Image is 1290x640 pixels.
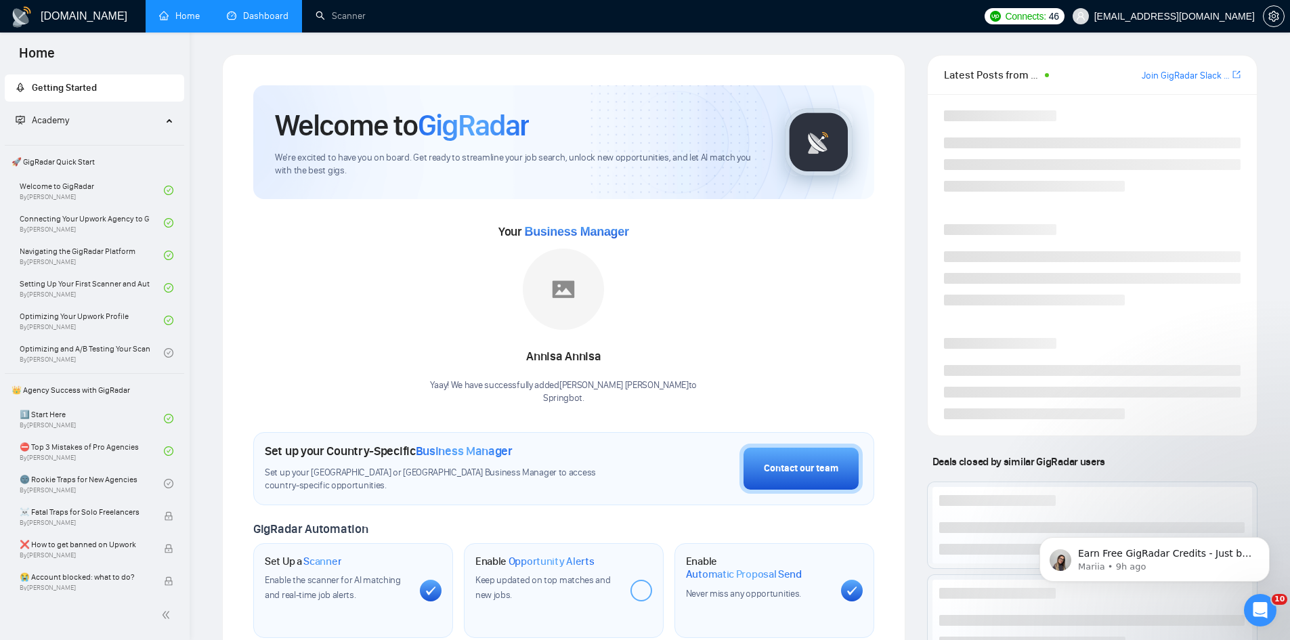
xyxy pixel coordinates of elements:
span: lock [164,511,173,521]
span: Getting Started [32,82,97,93]
span: ☠️ Fatal Traps for Solo Freelancers [20,505,150,519]
div: Yaay! We have successfully added [PERSON_NAME] [PERSON_NAME] to [430,379,697,405]
span: check-circle [164,283,173,293]
span: setting [1264,11,1284,22]
span: By [PERSON_NAME] [20,519,150,527]
span: 👑 Agency Success with GigRadar [6,377,183,404]
span: Never miss any opportunities. [686,588,801,599]
span: lock [164,544,173,553]
div: Contact our team [764,461,838,476]
span: Deals closed by similar GigRadar users [927,450,1111,473]
iframe: Intercom notifications message [1019,509,1290,603]
h1: Enable [475,555,595,568]
h1: Welcome to [275,107,529,144]
a: Welcome to GigRadarBy[PERSON_NAME] [20,175,164,205]
span: export [1232,69,1241,80]
span: Latest Posts from the GigRadar Community [944,66,1041,83]
img: gigradar-logo.png [785,108,853,176]
a: Connecting Your Upwork Agency to GigRadarBy[PERSON_NAME] [20,208,164,238]
span: Academy [32,114,69,126]
span: check-circle [164,316,173,325]
img: placeholder.png [523,249,604,330]
span: Business Manager [416,444,513,458]
a: searchScanner [316,10,366,22]
a: 🌚 Rookie Traps for New AgenciesBy[PERSON_NAME] [20,469,164,498]
a: setting [1263,11,1285,22]
span: Academy [16,114,69,126]
span: double-left [161,608,175,622]
span: 😭 Account blocked: what to do? [20,570,150,584]
span: By [PERSON_NAME] [20,551,150,559]
span: Home [8,43,66,72]
span: Automatic Proposal Send [686,568,802,581]
span: fund-projection-screen [16,115,25,125]
a: ⛔ Top 3 Mistakes of Pro AgenciesBy[PERSON_NAME] [20,436,164,466]
span: 46 [1049,9,1059,24]
span: Your [498,224,629,239]
span: check-circle [164,186,173,195]
span: check-circle [164,348,173,358]
button: Contact our team [739,444,863,494]
span: check-circle [164,218,173,228]
a: Navigating the GigRadar PlatformBy[PERSON_NAME] [20,240,164,270]
span: We're excited to have you on board. Get ready to streamline your job search, unlock new opportuni... [275,152,763,177]
h1: Enable [686,555,830,581]
span: check-circle [164,479,173,488]
iframe: Intercom live chat [1244,594,1276,626]
span: Connects: [1005,9,1046,24]
li: Getting Started [5,74,184,102]
span: 🚀 GigRadar Quick Start [6,148,183,175]
h1: Set up your Country-Specific [265,444,513,458]
span: lock [164,576,173,586]
a: Setting Up Your First Scanner and Auto-BidderBy[PERSON_NAME] [20,273,164,303]
span: Business Manager [524,225,628,238]
p: Springbot . [430,392,697,405]
span: rocket [16,83,25,92]
span: Keep updated on top matches and new jobs. [475,574,611,601]
span: Opportunity Alerts [509,555,595,568]
img: logo [11,6,33,28]
div: Annisa Annisa [430,345,697,368]
span: 10 [1272,594,1287,605]
a: Optimizing Your Upwork ProfileBy[PERSON_NAME] [20,305,164,335]
a: 1️⃣ Start HereBy[PERSON_NAME] [20,404,164,433]
a: homeHome [159,10,200,22]
a: export [1232,68,1241,81]
img: upwork-logo.png [990,11,1001,22]
span: GigRadar [418,107,529,144]
span: check-circle [164,446,173,456]
span: GigRadar Automation [253,521,368,536]
span: Enable the scanner for AI matching and real-time job alerts. [265,574,401,601]
span: ❌ How to get banned on Upwork [20,538,150,551]
a: Join GigRadar Slack Community [1142,68,1230,83]
a: Optimizing and A/B Testing Your Scanner for Better ResultsBy[PERSON_NAME] [20,338,164,368]
button: setting [1263,5,1285,27]
span: check-circle [164,251,173,260]
span: Scanner [303,555,341,568]
span: Set up your [GEOGRAPHIC_DATA] or [GEOGRAPHIC_DATA] Business Manager to access country-specific op... [265,467,624,492]
span: By [PERSON_NAME] [20,584,150,592]
a: dashboardDashboard [227,10,288,22]
h1: Set Up a [265,555,341,568]
span: user [1076,12,1085,21]
span: check-circle [164,414,173,423]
